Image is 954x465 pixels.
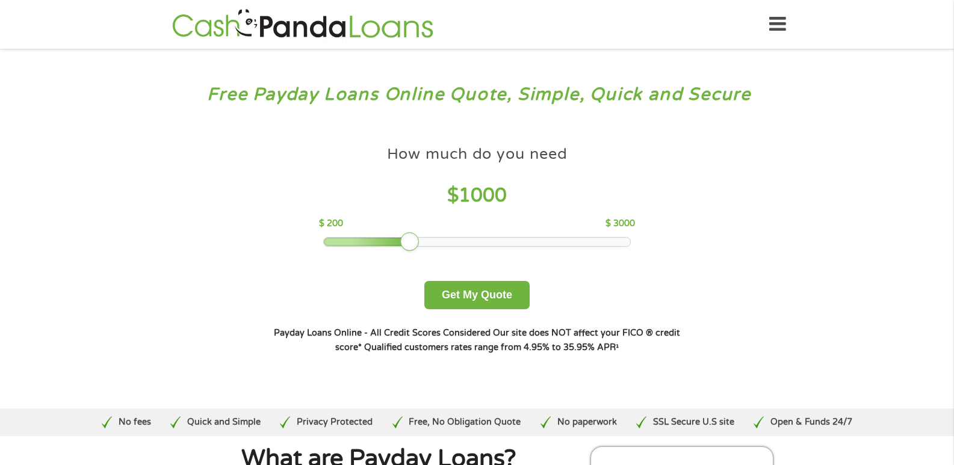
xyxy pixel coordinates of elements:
p: Quick and Simple [187,416,261,429]
p: Privacy Protected [297,416,373,429]
p: $ 3000 [606,217,635,230]
p: SSL Secure U.S site [653,416,734,429]
h4: How much do you need [387,144,568,164]
strong: Payday Loans Online - All Credit Scores Considered [274,328,491,338]
img: GetLoanNow Logo [169,7,437,42]
span: 1000 [459,184,507,207]
strong: Qualified customers rates range from 4.95% to 35.95% APR¹ [364,342,619,353]
h4: $ [319,183,635,208]
button: Get My Quote [424,281,530,309]
p: Open & Funds 24/7 [770,416,852,429]
strong: Our site does NOT affect your FICO ® credit score* [335,328,680,353]
p: Free, No Obligation Quote [409,416,521,429]
p: $ 200 [319,217,343,230]
p: No fees [119,416,151,429]
p: No paperwork [557,416,617,429]
h3: Free Payday Loans Online Quote, Simple, Quick and Secure [35,84,920,106]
